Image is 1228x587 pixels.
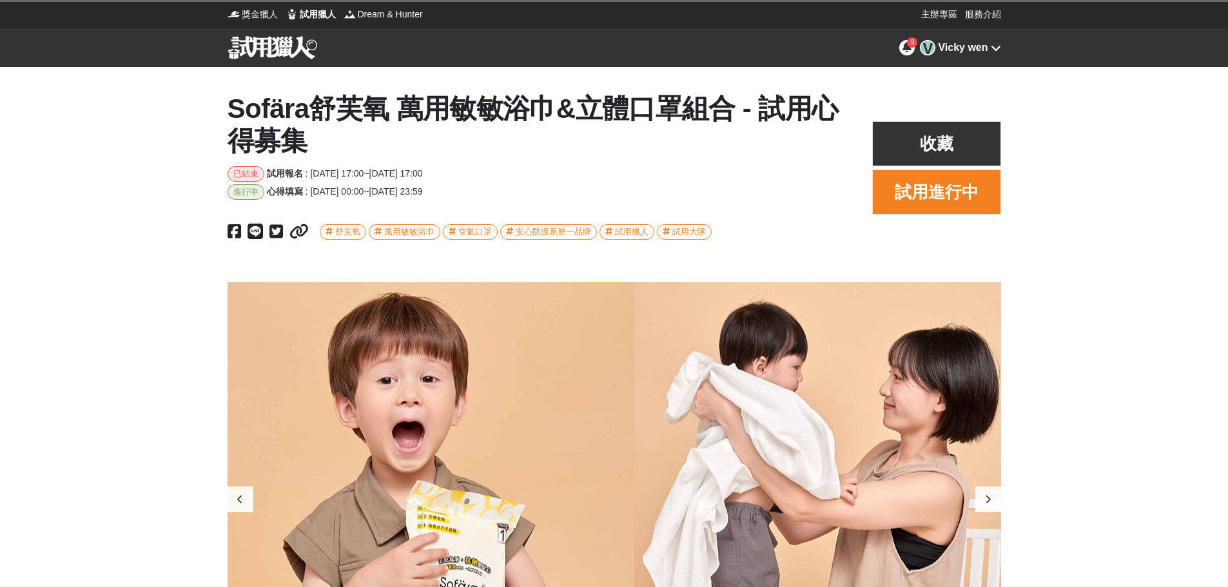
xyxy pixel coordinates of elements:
[320,224,366,240] a: 舒芙氧
[228,36,318,59] img: 試用獵人
[369,224,440,240] a: 萬用敏敏浴巾
[335,225,360,239] div: 舒芙氧
[500,224,597,240] a: 安心防護系第一品牌
[358,8,423,21] span: Dream & Hunter
[228,93,846,158] h1: Sofära舒芙氧 萬用敏敏浴巾&立體口罩組合 - 試用心得募集
[310,185,422,198] div: [DATE] 00:00 ~ [DATE] 23:59
[306,167,308,180] div: :
[965,8,1001,21] a: 服務介紹
[344,8,423,21] a: Dream & HunterDream & Hunter
[672,225,706,239] div: 試用大隊
[458,225,492,239] div: 空氣口罩
[516,225,591,239] div: 安心防護系第一品牌
[911,39,915,46] span: 9
[310,167,422,180] div: [DATE] 17:00 ~ [DATE] 17:00
[921,8,957,21] a: 主辦專區
[615,225,648,239] div: 試用獵人
[228,8,278,21] a: 獎金獵人獎金獵人
[286,8,336,21] a: 試用獵人試用獵人
[242,8,278,21] span: 獎金獵人
[657,224,712,240] a: 試用大隊
[920,40,935,55] div: V
[267,185,303,198] div: 心得填寫
[300,8,336,21] span: 試用獵人
[872,121,1001,166] button: 收藏
[228,8,240,21] img: 獎金獵人
[286,8,298,21] img: 試用獵人
[267,167,303,180] div: 試用報名
[938,40,988,55] div: Vicky wen
[228,184,264,200] div: 進行中
[443,224,498,240] a: 空氣口罩
[306,185,308,198] div: :
[872,169,1001,215] button: 試用進行中
[599,224,654,240] a: 試用獵人
[344,8,356,21] img: Dream & Hunter
[228,166,264,182] div: 已結束
[384,225,434,239] div: 萬用敏敏浴巾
